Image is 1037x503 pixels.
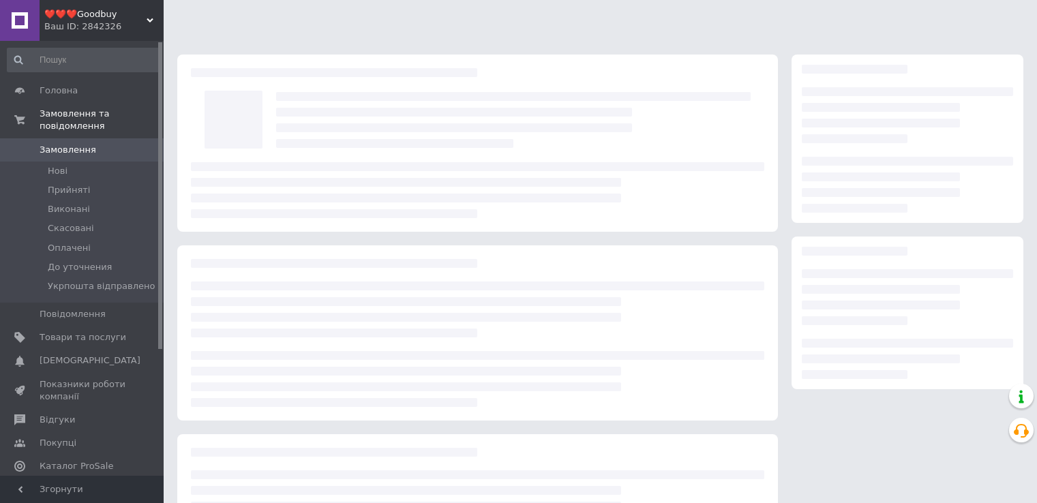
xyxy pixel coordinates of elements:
span: Товари та послуги [40,331,126,344]
span: Каталог ProSale [40,460,113,472]
span: Показники роботи компанії [40,378,126,403]
span: Замовлення [40,144,96,156]
span: Виконані [48,203,90,215]
span: Замовлення та повідомлення [40,108,164,132]
span: Відгуки [40,414,75,426]
span: Покупці [40,437,76,449]
span: Скасовані [48,222,94,234]
span: Оплачені [48,242,91,254]
span: Головна [40,85,78,97]
input: Пошук [7,48,161,72]
span: ❤️❤️❤️Goodbuy [44,8,147,20]
span: Нові [48,165,67,177]
div: Ваш ID: 2842326 [44,20,164,33]
span: Укрпошта відправлено [48,280,155,292]
span: Прийняті [48,184,90,196]
span: До уточнения [48,261,112,273]
span: [DEMOGRAPHIC_DATA] [40,354,140,367]
span: Повідомлення [40,308,106,320]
